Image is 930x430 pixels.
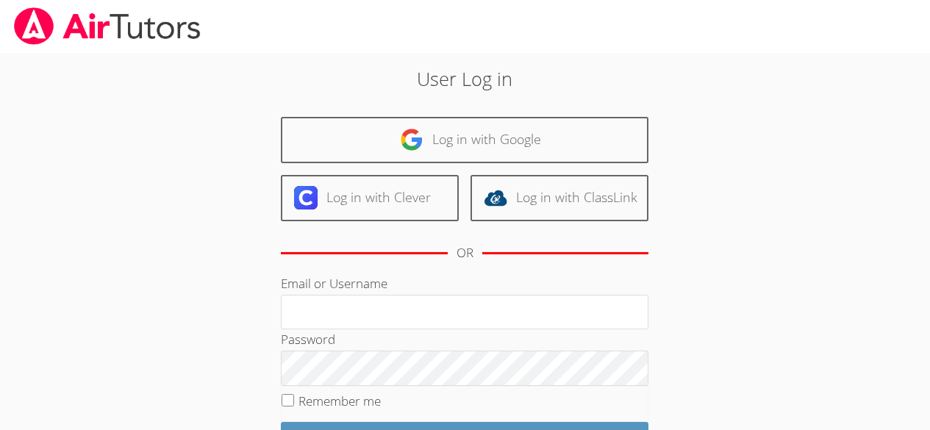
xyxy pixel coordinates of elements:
[281,331,335,348] label: Password
[471,175,648,221] a: Log in with ClassLink
[281,275,387,292] label: Email or Username
[281,175,459,221] a: Log in with Clever
[298,393,381,409] label: Remember me
[457,243,473,264] div: OR
[400,128,423,151] img: google-logo-50288ca7cdecda66e5e0955fdab243c47b7ad437acaf1139b6f446037453330a.svg
[294,186,318,209] img: clever-logo-6eab21bc6e7a338710f1a6ff85c0baf02591cd810cc4098c63d3a4b26e2feb20.svg
[214,65,716,93] h2: User Log in
[12,7,202,45] img: airtutors_banner-c4298cdbf04f3fff15de1276eac7730deb9818008684d7c2e4769d2f7ddbe033.png
[281,117,648,163] a: Log in with Google
[484,186,507,209] img: classlink-logo-d6bb404cc1216ec64c9a2012d9dc4662098be43eaf13dc465df04b49fa7ab582.svg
